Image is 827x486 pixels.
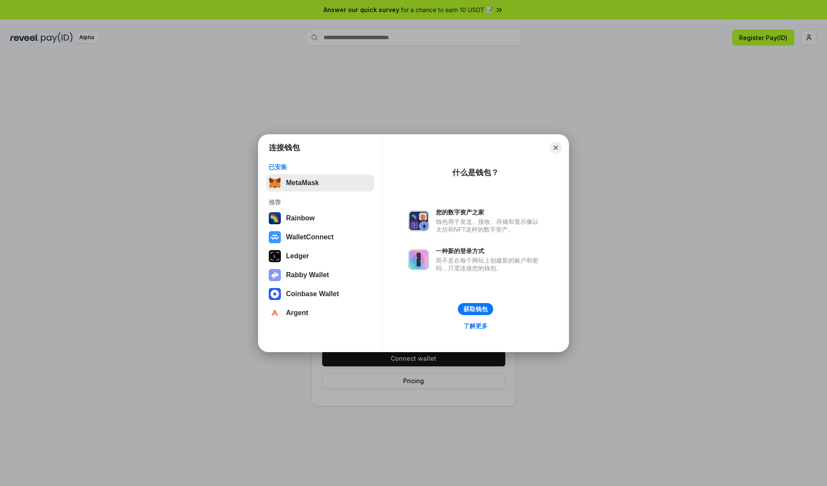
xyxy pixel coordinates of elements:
[269,142,300,153] h1: 连接钱包
[269,307,281,319] img: svg+xml,%3Csvg%20width%3D%2228%22%20height%3D%2228%22%20viewBox%3D%220%200%2028%2028%22%20fill%3D...
[286,271,329,279] div: Rabby Wallet
[436,218,543,233] div: 钱包用于发送、接收、存储和显示像以太坊和NFT这样的数字资产。
[266,304,374,322] button: Argent
[266,210,374,227] button: Rainbow
[463,305,488,313] div: 获取钱包
[269,198,372,206] div: 推荐
[408,210,429,231] img: svg+xml,%3Csvg%20xmlns%3D%22http%3A%2F%2Fwww.w3.org%2F2000%2Fsvg%22%20fill%3D%22none%22%20viewBox...
[452,167,499,178] div: 什么是钱包？
[266,285,374,303] button: Coinbase Wallet
[436,247,543,255] div: 一种新的登录方式
[269,269,281,281] img: svg+xml,%3Csvg%20xmlns%3D%22http%3A%2F%2Fwww.w3.org%2F2000%2Fsvg%22%20fill%3D%22none%22%20viewBox...
[286,233,334,241] div: WalletConnect
[286,309,308,317] div: Argent
[269,250,281,262] img: svg+xml,%3Csvg%20xmlns%3D%22http%3A%2F%2Fwww.w3.org%2F2000%2Fsvg%22%20width%3D%2228%22%20height%3...
[286,290,339,298] div: Coinbase Wallet
[286,179,319,187] div: MetaMask
[266,229,374,246] button: WalletConnect
[266,174,374,192] button: MetaMask
[269,231,281,243] img: svg+xml,%3Csvg%20width%3D%2228%22%20height%3D%2228%22%20viewBox%3D%220%200%2028%2028%22%20fill%3D...
[269,177,281,189] img: svg+xml,%3Csvg%20fill%3D%22none%22%20height%3D%2233%22%20viewBox%3D%220%200%2035%2033%22%20width%...
[436,257,543,272] div: 而不是在每个网站上创建新的账户和密码，只需连接您的钱包。
[266,248,374,265] button: Ledger
[266,266,374,284] button: Rabby Wallet
[286,214,315,222] div: Rainbow
[269,212,281,224] img: svg+xml,%3Csvg%20width%3D%22120%22%20height%3D%22120%22%20viewBox%3D%220%200%20120%20120%22%20fil...
[463,322,488,330] div: 了解更多
[408,249,429,270] img: svg+xml,%3Csvg%20xmlns%3D%22http%3A%2F%2Fwww.w3.org%2F2000%2Fsvg%22%20fill%3D%22none%22%20viewBox...
[550,142,562,154] button: Close
[458,303,493,315] button: 获取钱包
[269,288,281,300] img: svg+xml,%3Csvg%20width%3D%2228%22%20height%3D%2228%22%20viewBox%3D%220%200%2028%2028%22%20fill%3D...
[269,163,372,171] div: 已安装
[458,320,493,331] a: 了解更多
[286,252,309,260] div: Ledger
[436,208,543,216] div: 您的数字资产之家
